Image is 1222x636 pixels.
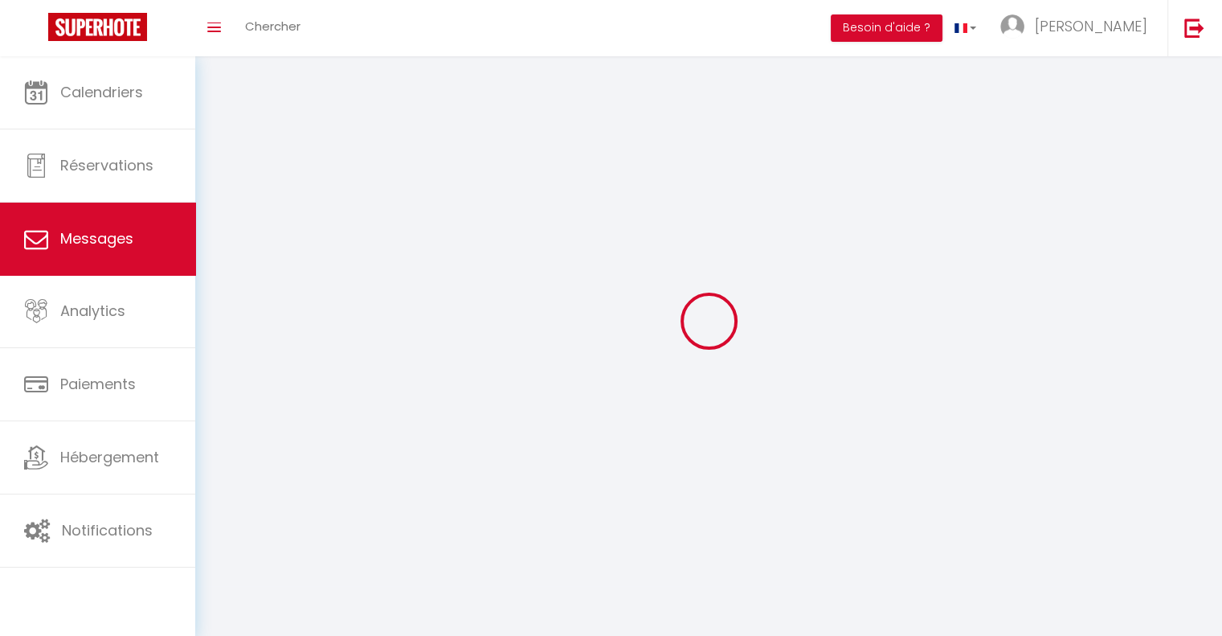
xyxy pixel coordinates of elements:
[60,447,159,467] span: Hébergement
[60,301,125,321] span: Analytics
[13,6,61,55] button: Ouvrir le widget de chat LiveChat
[831,14,942,42] button: Besoin d'aide ?
[60,228,133,248] span: Messages
[1035,16,1147,36] span: [PERSON_NAME]
[48,13,147,41] img: Super Booking
[1000,14,1024,39] img: ...
[60,82,143,102] span: Calendriers
[60,374,136,394] span: Paiements
[60,155,153,175] span: Réservations
[1184,18,1204,38] img: logout
[245,18,300,35] span: Chercher
[62,520,153,540] span: Notifications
